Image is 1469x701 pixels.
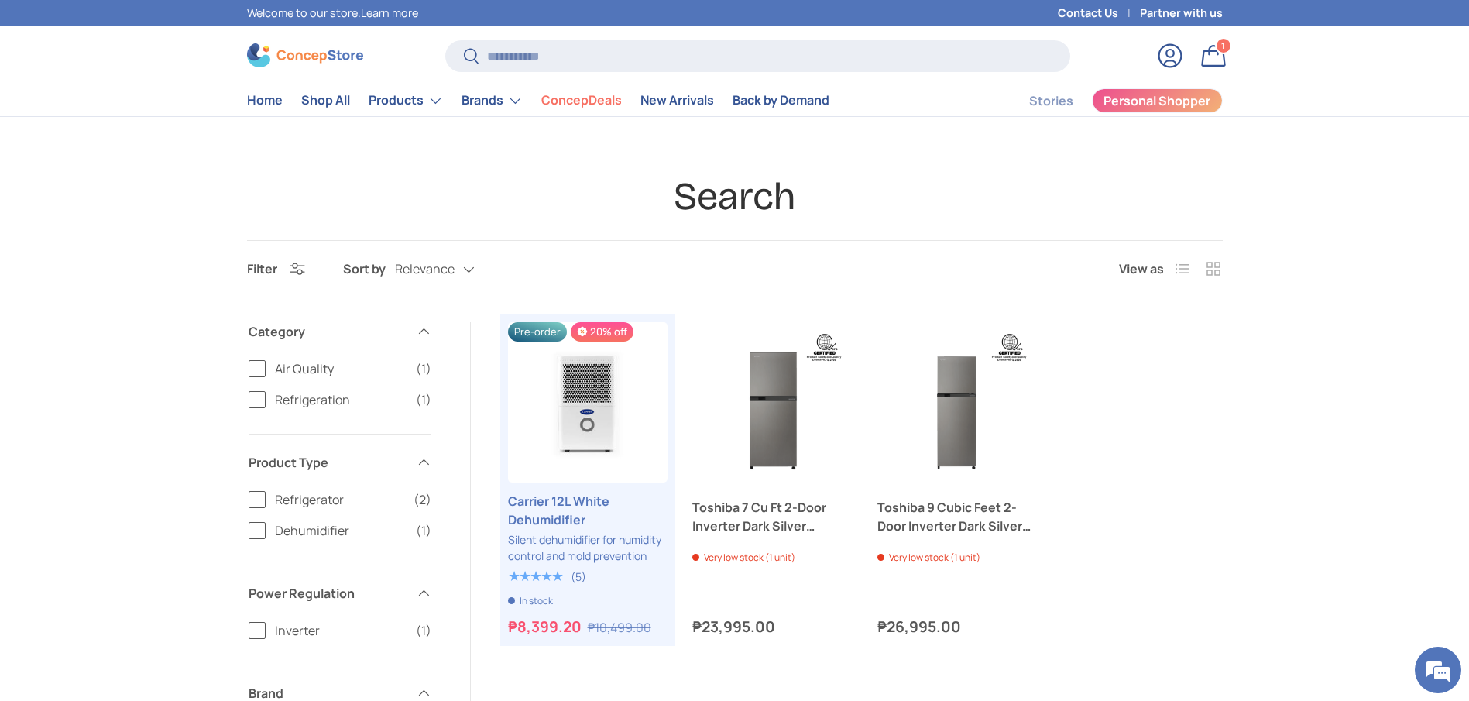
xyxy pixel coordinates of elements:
[247,43,363,67] img: ConcepStore
[249,322,407,341] span: Category
[462,85,523,116] a: Brands
[359,85,452,116] summary: Products
[416,621,431,640] span: (1)
[249,435,431,490] summary: Product Type
[992,85,1223,116] nav: Secondary
[275,359,407,378] span: Air Quality
[395,262,455,277] span: Relevance
[416,521,431,540] span: (1)
[571,322,633,342] span: 20% off
[249,453,407,472] span: Product Type
[275,390,407,409] span: Refrigeration
[640,85,714,115] a: New Arrivals
[692,498,853,535] a: Toshiba 7 Cu Ft 2-Door Inverter Dark Silver Refrigerator
[361,5,418,20] a: Learn more
[247,5,418,22] p: Welcome to our store.
[1058,5,1140,22] a: Contact Us
[247,85,283,115] a: Home
[877,322,1038,483] a: Toshiba 9 Cubic Feet 2-Door Inverter Dark Silver Refrigerator
[275,490,404,509] span: Refrigerator
[1092,88,1223,113] a: Personal Shopper
[733,85,829,115] a: Back by Demand
[416,390,431,409] span: (1)
[249,565,431,621] summary: Power Regulation
[1029,86,1073,116] a: Stories
[508,322,567,342] span: Pre-order
[1140,5,1223,22] a: Partner with us
[877,498,1038,535] a: Toshiba 9 Cubic Feet 2-Door Inverter Dark Silver Refrigerator
[1119,259,1164,278] span: View as
[301,85,350,115] a: Shop All
[249,304,431,359] summary: Category
[395,256,506,283] button: Relevance
[247,260,277,277] span: Filter
[369,85,443,116] a: Products
[541,85,622,115] a: ConcepDeals
[247,85,829,116] nav: Primary
[508,322,668,483] a: Carrier 12L White Dehumidifier
[249,584,407,603] span: Power Regulation
[247,260,305,277] button: Filter
[275,621,407,640] span: Inverter
[247,173,1223,221] h1: Search
[275,521,407,540] span: Dehumidifier
[1103,94,1210,107] span: Personal Shopper
[452,85,532,116] summary: Brands
[416,359,431,378] span: (1)
[414,490,431,509] span: (2)
[1221,40,1225,51] span: 1
[692,322,853,483] a: Toshiba 7 Cu Ft 2-Door Inverter Dark Silver Refrigerator
[508,492,668,529] a: Carrier 12L White Dehumidifier
[343,259,395,278] label: Sort by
